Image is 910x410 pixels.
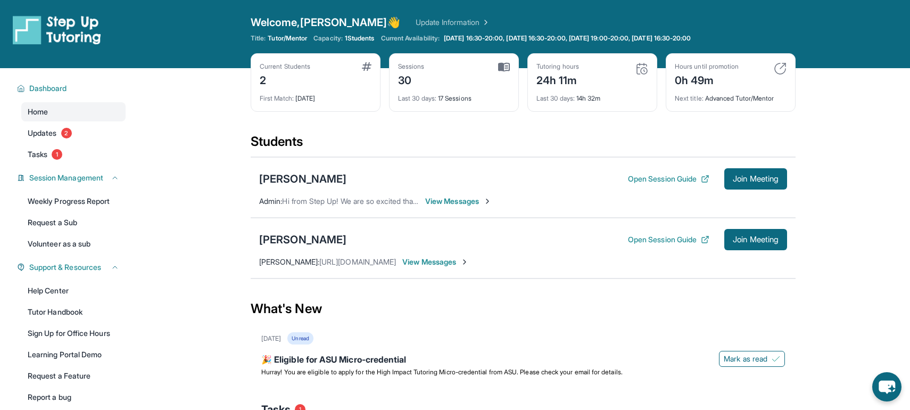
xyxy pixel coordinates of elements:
span: Capacity: [313,34,343,43]
span: Admin : [259,196,282,206]
a: [DATE] 16:30-20:00, [DATE] 16:30-20:00, [DATE] 19:00-20:00, [DATE] 16:30-20:00 [442,34,693,43]
div: [PERSON_NAME] [259,171,346,186]
span: Next title : [675,94,704,102]
button: Join Meeting [724,229,787,250]
div: [DATE] [260,88,371,103]
span: [PERSON_NAME] : [259,257,319,266]
div: [DATE] [261,334,281,343]
button: chat-button [872,372,901,401]
div: 30 [398,71,425,88]
span: Join Meeting [733,236,779,243]
img: Chevron-Right [460,258,469,266]
a: Report a bug [21,388,126,407]
div: 24h 11m [536,71,579,88]
a: Tasks1 [21,145,126,164]
span: Welcome, [PERSON_NAME] 👋 [251,15,401,30]
div: 2 [260,71,310,88]
a: Learning Portal Demo [21,345,126,364]
img: Chevron Right [479,17,490,28]
a: Volunteer as a sub [21,234,126,253]
img: logo [13,15,101,45]
button: Session Management [25,173,119,183]
span: 2 [61,128,72,138]
span: Home [28,106,48,117]
button: Open Session Guide [628,174,709,184]
span: [DATE] 16:30-20:00, [DATE] 16:30-20:00, [DATE] 19:00-20:00, [DATE] 16:30-20:00 [444,34,691,43]
span: Tasks [28,149,47,160]
div: Hours until promotion [675,62,739,71]
span: Dashboard [29,83,67,94]
a: Updates2 [21,124,126,143]
span: 1 Students [345,34,375,43]
a: Request a Sub [21,213,126,232]
div: 🎉 Eligible for ASU Micro-credential [261,353,785,368]
span: Current Availability: [381,34,440,43]
div: [PERSON_NAME] [259,232,346,247]
div: Students [251,133,796,157]
span: View Messages [425,196,492,207]
div: Unread [287,332,313,345]
button: Dashboard [25,83,119,94]
div: Sessions [398,62,425,71]
span: [URL][DOMAIN_NAME] [319,257,396,266]
button: Mark as read [719,351,785,367]
span: Last 30 days : [398,94,436,102]
img: card [362,62,371,71]
div: 14h 32m [536,88,648,103]
a: Request a Feature [21,366,126,386]
span: Tutor/Mentor [268,34,307,43]
a: Sign Up for Office Hours [21,324,126,343]
span: View Messages [402,257,469,267]
img: Chevron-Right [483,197,492,206]
span: Last 30 days : [536,94,575,102]
img: card [635,62,648,75]
a: Help Center [21,281,126,300]
span: 1 [52,149,62,160]
div: 17 Sessions [398,88,510,103]
button: Open Session Guide [628,234,709,245]
img: card [498,62,510,72]
div: What's New [251,285,796,332]
span: Title: [251,34,266,43]
a: Home [21,102,126,121]
button: Join Meeting [724,168,787,190]
button: Support & Resources [25,262,119,273]
div: 0h 49m [675,71,739,88]
span: First Match : [260,94,294,102]
div: Advanced Tutor/Mentor [675,88,787,103]
span: Session Management [29,173,103,183]
a: Tutor Handbook [21,302,126,322]
span: Join Meeting [733,176,779,182]
span: Support & Resources [29,262,101,273]
img: Mark as read [772,355,780,363]
div: Tutoring hours [536,62,579,71]
span: Hurray! You are eligible to apply for the High Impact Tutoring Micro-credential from ASU. Please ... [261,368,623,376]
a: Update Information [416,17,490,28]
span: Updates [28,128,57,138]
span: Mark as read [724,354,767,364]
img: card [774,62,787,75]
div: Current Students [260,62,310,71]
a: Weekly Progress Report [21,192,126,211]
